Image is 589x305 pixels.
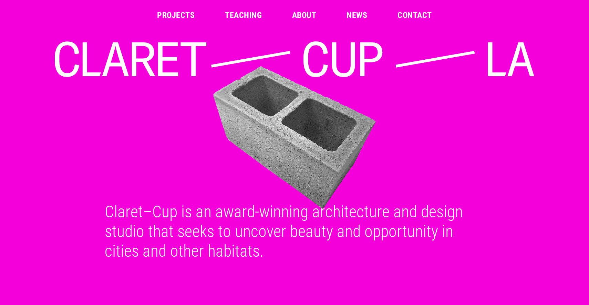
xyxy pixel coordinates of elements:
a: News [347,11,367,19]
a: Teaching [225,11,262,19]
div: Claret–Cup is an award-winning architecture and design studio that seeks to uncover beauty and op... [96,202,493,261]
a: Contact [397,11,432,19]
a: Projects [157,11,195,19]
img: Cinder block [52,61,537,214]
nav: Main Menu [157,11,432,19]
a: About [292,11,316,19]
